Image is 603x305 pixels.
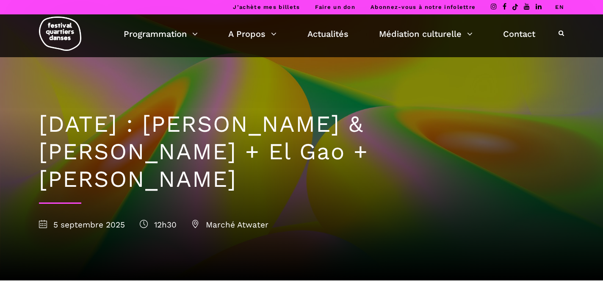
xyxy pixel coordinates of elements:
[39,17,81,51] img: logo-fqd-med
[39,111,564,193] h1: [DATE] : [PERSON_NAME] & [PERSON_NAME] + El Gao + [PERSON_NAME]
[228,27,277,41] a: A Propos
[140,220,177,230] span: 12h30
[191,220,268,230] span: Marché Atwater
[39,220,125,230] span: 5 septembre 2025
[379,27,473,41] a: Médiation culturelle
[503,27,535,41] a: Contact
[315,4,355,10] a: Faire un don
[124,27,198,41] a: Programmation
[307,27,349,41] a: Actualités
[555,4,564,10] a: EN
[233,4,300,10] a: J’achète mes billets
[371,4,476,10] a: Abonnez-vous à notre infolettre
